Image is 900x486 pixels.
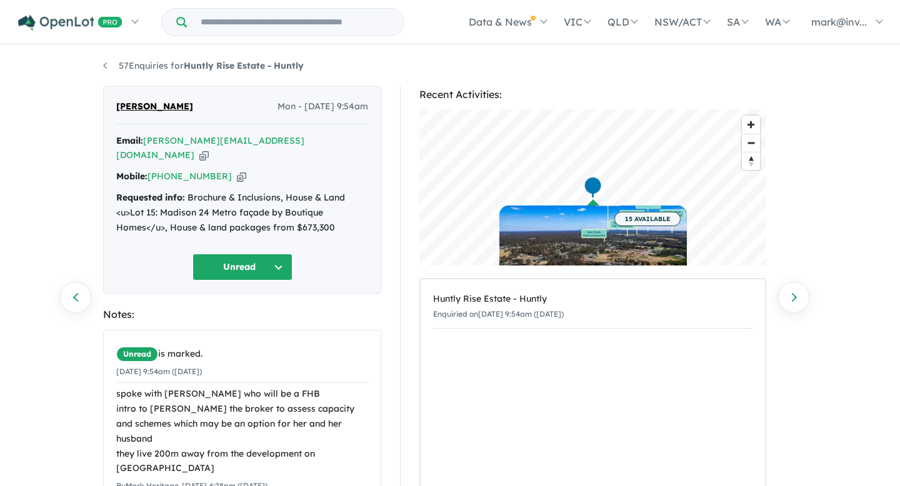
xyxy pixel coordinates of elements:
strong: Huntly Rise Estate - Huntly [184,60,304,71]
nav: breadcrumb [103,59,797,74]
small: Enquiried on [DATE] 9:54am ([DATE]) [433,309,564,319]
canvas: Map [419,109,766,265]
button: Copy [199,149,209,162]
span: Mon - [DATE] 9:54am [277,99,368,114]
a: 15 AVAILABLE [499,206,687,299]
button: Reset bearing to north [742,152,760,170]
span: [PERSON_NAME] [116,99,193,114]
span: Unread [116,347,158,362]
small: [DATE] 9:54am ([DATE]) [116,367,202,376]
strong: Requested info: [116,192,185,203]
a: 57Enquiries forHuntly Rise Estate - Huntly [103,60,304,71]
div: spoke with [PERSON_NAME] who will be a FHB intro to [PERSON_NAME] the broker to assess capacity a... [116,387,368,476]
button: Unread [192,254,292,280]
button: Zoom in [742,116,760,134]
button: Copy [237,170,246,183]
a: [PHONE_NUMBER] [147,171,232,182]
div: Map marker [584,176,602,199]
div: is marked. [116,347,368,362]
div: Brochure & Inclusions, House & Land <u>Lot 15: Madison 24 Metro façade by Boutique Homes</u>, Hou... [116,191,368,235]
div: Huntly Rise Estate - Huntly [433,292,752,307]
img: Openlot PRO Logo White [18,15,122,31]
span: 15 AVAILABLE [614,212,681,226]
button: Zoom out [742,134,760,152]
strong: Email: [116,135,143,146]
strong: Mobile: [116,171,147,182]
div: Notes: [103,306,381,323]
a: [PERSON_NAME][EMAIL_ADDRESS][DOMAIN_NAME] [116,135,304,161]
a: Huntly Rise Estate - HuntlyEnquiried on[DATE] 9:54am ([DATE]) [433,285,752,329]
span: mark@inv... [811,16,867,28]
input: Try estate name, suburb, builder or developer [189,9,401,36]
div: Recent Activities: [419,86,766,103]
